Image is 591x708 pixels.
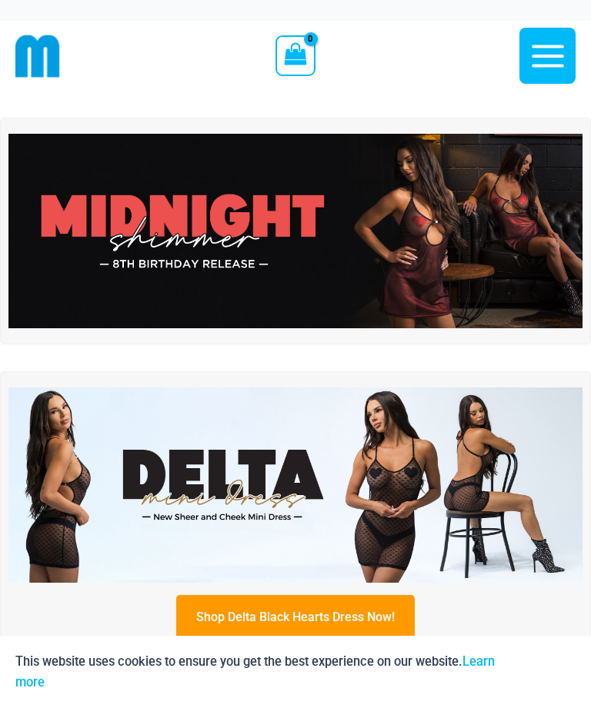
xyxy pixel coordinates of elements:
[15,651,499,693] p: This website uses cookies to ensure you get the best experience on our website.
[176,595,415,639] a: Shop Delta Black Hearts Dress Now!
[275,35,315,75] a: View Shopping Cart, empty
[8,387,583,583] img: Delta Black Hearts Dress
[8,134,583,329] img: Midnight Shimmer Red Dress
[15,34,60,78] img: cropped mm emblem
[510,651,576,693] button: Accept
[15,654,495,690] a: Learn more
